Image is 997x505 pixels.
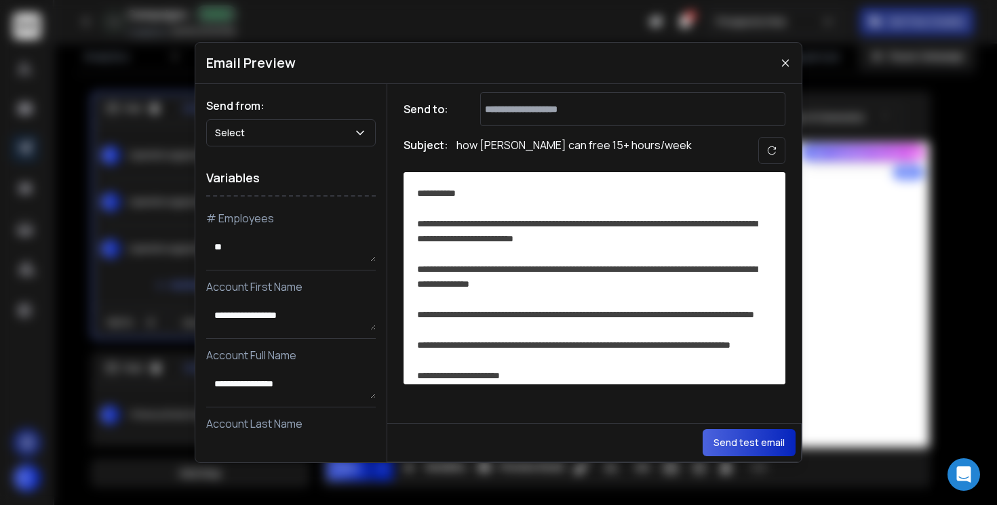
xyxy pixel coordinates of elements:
button: Send test email [703,429,796,456]
p: Account Last Name [206,416,376,432]
h1: Send to: [404,101,458,117]
p: # Employees [206,210,376,226]
p: Account First Name [206,279,376,295]
h1: Subject: [404,137,448,164]
p: Account Full Name [206,347,376,363]
div: Open Intercom Messenger [947,458,980,491]
p: Select [215,126,250,140]
h1: Email Preview [206,54,296,73]
h1: Send from: [206,98,376,114]
p: how [PERSON_NAME] can free 15+ hours/week [456,137,692,164]
h1: Variables [206,160,376,197]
